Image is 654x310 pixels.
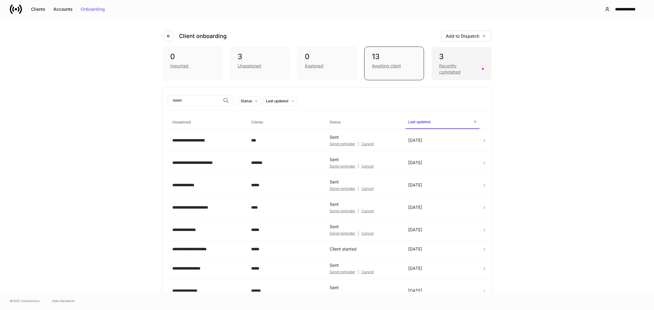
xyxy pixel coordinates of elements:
[361,164,374,169] button: Cancel
[441,31,491,42] button: Add to Dispatch
[10,298,40,303] span: © 2025 OneAdvisory
[403,196,482,219] td: [DATE]
[361,186,374,191] button: Cancel
[330,164,355,168] div: Send reminder
[330,270,398,274] div: |
[230,47,290,80] div: 3Unassigned
[77,4,109,14] button: Onboarding
[53,7,73,11] div: Accounts
[31,7,45,11] div: Clients
[431,47,491,80] div: 3Recently completed
[27,4,49,14] button: Clients
[327,116,401,129] span: Status
[361,164,374,168] div: Cancel
[361,232,374,235] div: Cancel
[408,119,430,125] h6: Last updated
[263,96,297,106] button: Last updated
[361,270,374,274] button: Cancel
[361,142,374,146] button: Cancel
[446,34,486,38] div: Add to Dispatch
[361,270,374,274] div: Cancel
[361,142,374,146] div: Cancel
[361,209,374,214] button: Cancel
[330,142,355,146] div: Send reminder
[330,231,398,236] div: |
[52,298,75,303] a: Data Disclaimer
[330,157,398,163] div: Sent
[330,142,398,146] div: |
[170,52,215,62] div: 0
[330,164,398,169] div: |
[330,186,398,191] div: |
[403,129,482,152] td: [DATE]
[179,32,227,40] h4: Client onboarding
[325,241,403,257] td: Client started
[361,209,374,213] div: Cancel
[330,186,355,191] button: Send reminder
[251,119,263,125] h6: Clients
[330,224,398,230] div: Sent
[330,164,355,169] button: Send reminder
[173,119,191,125] h6: Household
[439,63,478,75] div: Recently completed
[372,63,401,69] div: Awaiting client
[439,52,484,62] div: 3
[330,201,398,207] div: Sent
[238,96,261,106] button: Status
[361,187,374,191] div: Cancel
[330,209,355,214] button: Send reminder
[330,187,355,191] div: Send reminder
[163,47,223,80] div: 0Imported
[249,116,322,129] span: Clients
[361,231,374,236] button: Cancel
[305,63,323,69] div: Assigned
[364,47,424,80] div: 13Awaiting client
[403,241,482,257] td: [DATE]
[330,209,398,214] div: |
[266,98,289,104] div: Last updated
[372,52,416,62] div: 13
[238,52,282,62] div: 3
[330,209,355,213] div: Send reminder
[297,47,357,80] div: 0Assigned
[403,219,482,241] td: [DATE]
[403,257,482,280] td: [DATE]
[330,270,355,274] div: Send reminder
[330,179,398,185] div: Sent
[403,152,482,174] td: [DATE]
[305,52,349,62] div: 0
[49,4,77,14] button: Accounts
[170,63,189,69] div: Imported
[330,119,341,125] h6: Status
[170,116,244,129] span: Household
[81,7,105,11] div: Onboarding
[330,232,355,235] div: Send reminder
[330,231,355,236] button: Send reminder
[330,270,355,274] button: Send reminder
[241,98,252,104] div: Status
[403,280,482,302] td: [DATE]
[406,116,479,129] span: Last updated
[330,262,398,268] div: Sent
[403,174,482,196] td: [DATE]
[330,134,398,140] div: Sent
[238,63,261,69] div: Unassigned
[330,285,398,291] div: Sent
[330,142,355,146] button: Send reminder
